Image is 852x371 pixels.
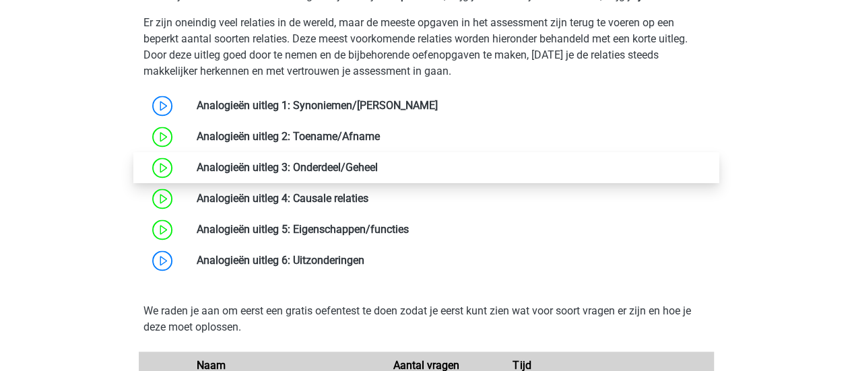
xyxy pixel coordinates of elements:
div: Analogieën uitleg 4: Causale relaties [187,191,714,207]
p: We raden je aan om eerst een gratis oefentest te doen zodat je eerst kunt zien wat voor soort vra... [143,303,709,335]
div: Analogieën uitleg 2: Toename/Afname [187,129,714,145]
div: Analogieën uitleg 6: Uitzonderingen [187,252,714,269]
div: Analogieën uitleg 5: Eigenschappen/functies [187,222,714,238]
div: Analogieën uitleg 1: Synoniemen/[PERSON_NAME] [187,98,714,114]
p: Er zijn oneindig veel relaties in de wereld, maar de meeste opgaven in het assessment zijn terug ... [143,15,709,79]
div: Analogieën uitleg 3: Onderdeel/Geheel [187,160,714,176]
